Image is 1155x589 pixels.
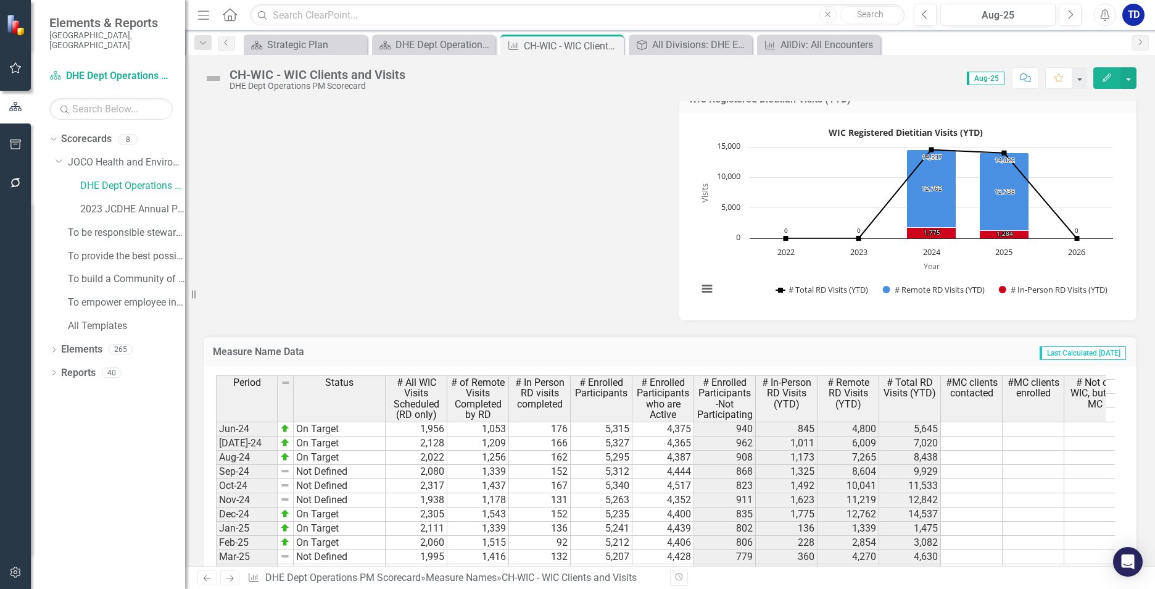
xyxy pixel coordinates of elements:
td: 802 [694,522,756,536]
text: 1,775 [924,228,940,236]
img: Not Defined [204,69,223,88]
text: 1,284 [996,229,1013,238]
img: zOikAAAAAElFTkSuQmCC [280,537,290,547]
td: 1,775 [756,508,818,522]
td: 962 [694,437,756,451]
span: # Enrolled Participants who are Active [635,377,691,420]
div: Open Intercom Messenger [1113,547,1143,577]
td: 868 [694,465,756,479]
td: 5,327 [571,437,632,451]
text: 14,022 [995,156,1015,164]
td: 3,082 [879,536,941,550]
text: Visits [699,183,710,203]
img: zOikAAAAAElFTkSuQmCC [280,523,290,533]
td: 835 [694,508,756,522]
path: 2024, 12,762. # Remote RD Visits (YTD). [907,150,956,228]
img: 8DAGhfEEPCf229AAAAAElFTkSuQmCC [280,495,290,504]
a: 2023 JCDHE Annual Plan Scorecard [80,203,185,217]
a: To provide the best possible mandatory and discretionary services [68,249,185,264]
g: # Total RD Visits (YTD), series 1 of 3. Line with 5 data points. [784,148,1080,241]
td: 10,041 [818,479,879,493]
td: 1,956 [386,422,447,437]
path: 2024, 1,775. # In-Person RD Visits (YTD). [907,228,956,239]
text: 15,000 [717,140,740,151]
td: 5,312 [571,465,632,479]
a: Reports [61,366,96,380]
td: 4,387 [632,451,694,465]
td: 5,241 [571,522,632,536]
td: 12,842 [879,493,941,508]
td: 1,173 [756,451,818,465]
span: Search [857,9,884,19]
div: CH-WIC - WIC Clients and Visits [502,572,637,583]
td: 1,339 [818,522,879,536]
td: 2,305 [386,508,447,522]
td: 2,060 [386,536,447,550]
td: On Target [294,437,386,451]
span: # Not on WIC, but on MC [1067,377,1123,410]
a: To empower employee innovation and productivity [68,296,185,310]
div: 40 [102,367,122,378]
a: DHE Dept Operations PM Scorecard [265,572,421,583]
div: DHE Dept Operations PM Scorecard [395,37,492,52]
img: zOikAAAAAElFTkSuQmCC [280,509,290,519]
div: CH-WIC - WIC Clients and Visits [230,68,405,81]
td: 911 [694,493,756,508]
td: 5,207 [571,550,632,564]
a: To build a Community of Choice where people want to live and work​ [68,272,185,286]
td: Feb-25 [216,536,278,550]
td: Sep-24 [216,465,278,479]
text: 12,738 [995,187,1015,196]
td: 2,080 [386,465,447,479]
td: 136 [509,522,571,536]
td: 1,416 [447,550,509,564]
td: 1,938 [386,493,447,508]
td: 167 [509,479,571,493]
button: Show # Total RD Visits (YTD) [776,284,869,295]
td: 8,438 [879,451,941,465]
td: Aug-24 [216,451,278,465]
span: #MC clients contacted [943,377,1000,399]
path: 2023, 0. # Total RD Visits (YTD). [856,236,861,241]
text: 0 [857,226,861,235]
td: 8,604 [818,465,879,479]
td: 2,426 [386,564,447,579]
td: 4,444 [632,465,694,479]
td: 4,270 [818,550,879,564]
td: 544 [756,564,818,579]
td: Jan-25 [216,522,278,536]
td: Not Defined [294,465,386,479]
td: 152 [509,465,571,479]
td: 228 [756,536,818,550]
td: 2,317 [386,479,447,493]
td: 152 [509,508,571,522]
img: 8DAGhfEEPCf229AAAAAElFTkSuQmCC [280,566,290,575]
a: AllDiv: All Encounters [760,37,877,52]
div: 8 [118,134,138,144]
td: Oct-24 [216,479,278,493]
td: 1,325 [756,465,818,479]
button: Search [840,6,901,23]
td: 5,340 [571,479,632,493]
td: 4,400 [632,508,694,522]
span: Status [325,377,354,388]
td: 7,265 [818,451,879,465]
input: Search ClearPoint... [250,4,905,26]
td: 1,178 [447,493,509,508]
td: On Target [294,536,386,550]
div: AllDiv: All Encounters [780,37,877,52]
td: 136 [756,522,818,536]
text: 5,000 [721,201,740,212]
a: Scorecards [61,132,112,146]
text: 12,762 [922,184,942,193]
td: 166 [509,437,571,451]
td: Not Defined [294,550,386,564]
td: 780 [694,564,756,579]
td: 1,339 [447,465,509,479]
td: 845 [756,422,818,437]
input: Search Below... [49,98,173,120]
text: 0 [1075,226,1078,235]
button: View chart menu, WIC Registered Dietitian Visits (YTD) [698,280,716,298]
td: 1,623 [756,493,818,508]
text: 2023 [850,246,867,257]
